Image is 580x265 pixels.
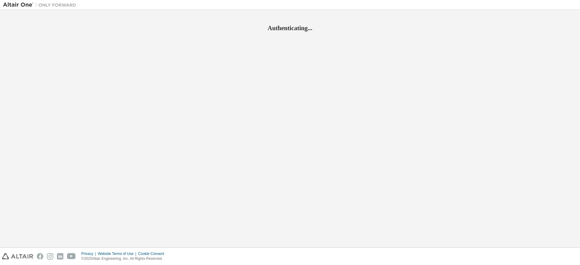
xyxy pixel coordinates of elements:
[81,251,98,256] div: Privacy
[57,253,63,260] img: linkedin.svg
[3,2,79,8] img: Altair One
[81,256,168,261] p: © 2025 Altair Engineering, Inc. All Rights Reserved.
[138,251,168,256] div: Cookie Consent
[47,253,53,260] img: instagram.svg
[37,253,43,260] img: facebook.svg
[98,251,138,256] div: Website Terms of Use
[2,253,33,260] img: altair_logo.svg
[67,253,76,260] img: youtube.svg
[3,24,577,32] h2: Authenticating...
